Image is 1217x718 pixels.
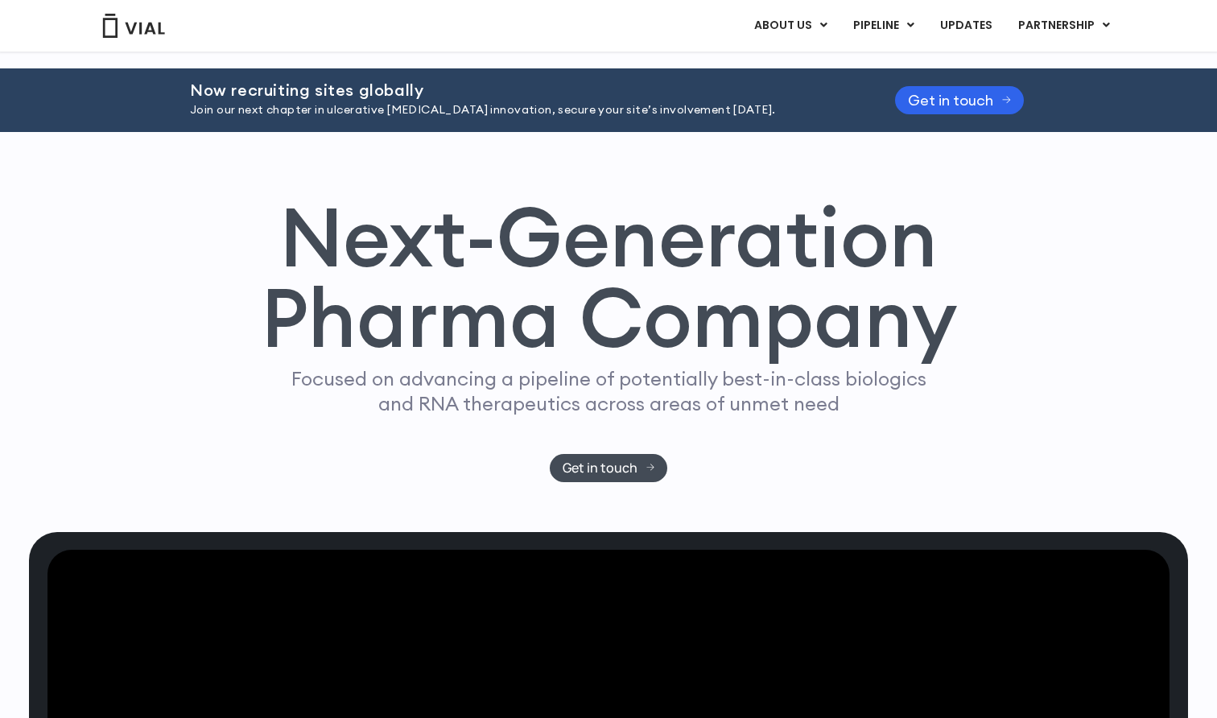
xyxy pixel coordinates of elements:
[908,94,993,106] span: Get in touch
[895,86,1024,114] a: Get in touch
[260,196,957,359] h1: Next-Generation Pharma Company
[741,12,840,39] a: ABOUT USMenu Toggle
[101,14,166,38] img: Vial Logo
[1005,12,1123,39] a: PARTNERSHIPMenu Toggle
[284,366,933,416] p: Focused on advancing a pipeline of potentially best-in-class biologics and RNA therapeutics acros...
[927,12,1005,39] a: UPDATES
[190,101,855,119] p: Join our next chapter in ulcerative [MEDICAL_DATA] innovation, secure your site’s involvement [DA...
[550,454,668,482] a: Get in touch
[190,81,855,99] h2: Now recruiting sites globally
[563,462,637,474] span: Get in touch
[840,12,926,39] a: PIPELINEMenu Toggle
